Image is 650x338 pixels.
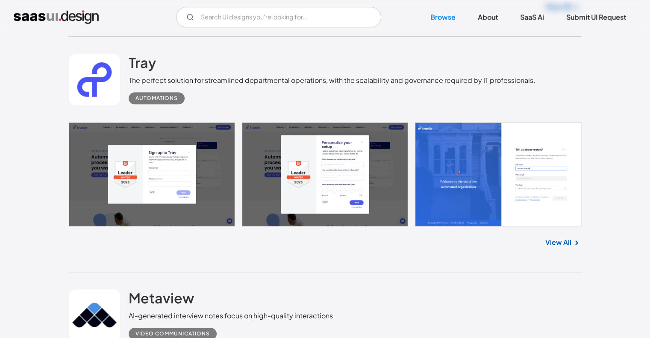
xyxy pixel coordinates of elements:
[545,237,571,247] a: View All
[129,54,156,71] h2: Tray
[468,8,508,26] a: About
[129,75,535,85] div: The perfect solution for streamlined departmental operations, with the scalability and governance...
[510,8,554,26] a: SaaS Ai
[129,289,194,306] h2: Metaview
[129,289,194,311] a: Metaview
[176,7,381,27] input: Search UI designs you're looking for...
[14,10,99,24] a: home
[176,7,381,27] form: Email Form
[135,93,178,103] div: Automations
[420,8,466,26] a: Browse
[129,311,333,321] div: AI-generated interview notes focus on high-quality interactions
[556,8,636,26] a: Submit UI Request
[129,54,156,75] a: Tray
